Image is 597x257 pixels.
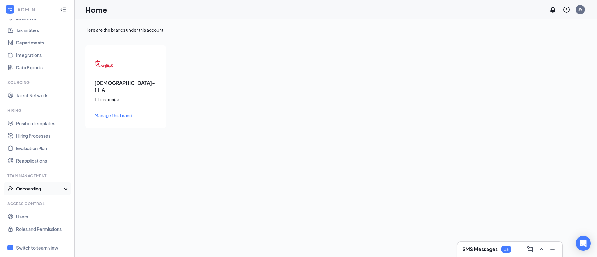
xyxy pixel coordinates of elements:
a: Roles and Permissions [16,223,69,235]
a: Position Templates [16,117,69,130]
h3: SMS Messages [462,246,498,253]
h1: Home [85,4,107,15]
button: ComposeMessage [525,244,535,254]
a: Talent Network [16,89,69,102]
a: Reapplications [16,154,69,167]
a: Users [16,210,69,223]
a: Evaluation Plan [16,142,69,154]
div: 13 [504,247,509,252]
button: Minimize [548,244,558,254]
svg: UserCheck [7,186,14,192]
svg: Collapse [60,7,66,13]
div: Hiring [7,108,68,113]
div: 1 location(s) [95,96,157,103]
svg: ChevronUp [538,246,545,253]
div: Sourcing [7,80,68,85]
a: Integrations [16,49,69,61]
svg: QuestionInfo [563,6,570,13]
a: Tax Entities [16,24,69,36]
a: Departments [16,36,69,49]
svg: Notifications [549,6,557,13]
svg: WorkstreamLogo [7,6,13,12]
a: Manage this brand [95,112,157,119]
a: Data Exports [16,61,69,74]
div: Open Intercom Messenger [576,236,591,251]
svg: WorkstreamLogo [8,246,12,250]
div: Team Management [7,173,68,178]
div: ADMIN [17,7,54,13]
div: Access control [7,201,68,206]
div: JV [578,7,582,12]
div: Onboarding [16,186,64,192]
div: Switch to team view [16,245,58,251]
svg: ComposeMessage [526,246,534,253]
a: Hiring Processes [16,130,69,142]
img: Chick-fil-A logo [95,55,113,73]
span: Manage this brand [95,112,132,118]
svg: Minimize [549,246,556,253]
div: Here are the brands under this account. [85,27,586,33]
h3: [DEMOGRAPHIC_DATA]-fil-A [95,80,157,93]
button: ChevronUp [536,244,546,254]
